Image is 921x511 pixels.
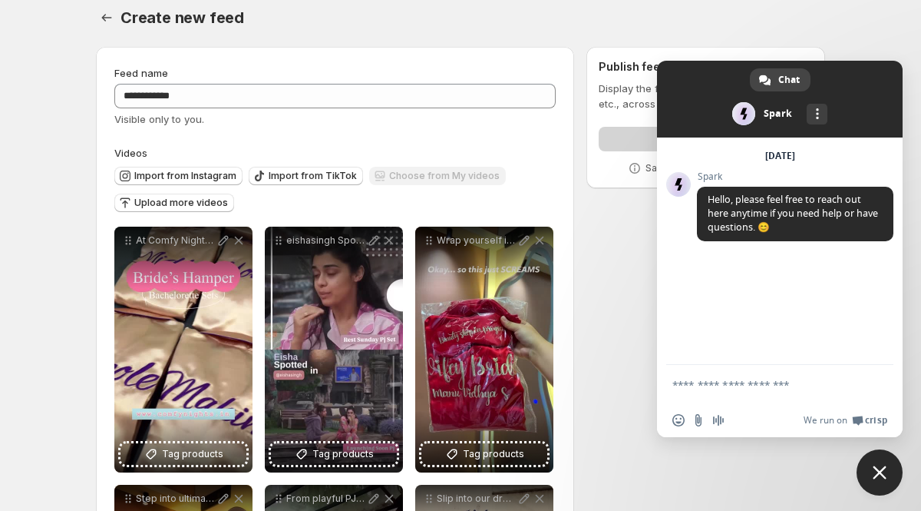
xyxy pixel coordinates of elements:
div: eishasingh Spotted in Comfy Nights Pyjamas in Big Boss 18Tag products [265,227,403,473]
span: Chat [778,68,800,91]
span: Crisp [865,414,887,426]
span: Import from Instagram [134,170,236,182]
p: Step into ultimate comfort with our custom-made PJs from Comfy Nights tailored just for you Soft ... [136,493,216,505]
p: eishasingh Spotted in Comfy Nights Pyjamas in Big Boss 18 [286,234,366,247]
h2: Publish feed [599,59,813,75]
span: Hello, please feel free to reach out here anytime if you need help or have questions. 😊 [708,193,878,234]
span: Tag products [463,446,524,462]
button: Import from TikTok [249,167,363,185]
button: Settings [96,7,117,28]
p: Wrap yourself in luxury with our stunning red robe matching eyemask and comfy slippers all adorne... [437,234,517,247]
div: [DATE] [765,151,795,161]
span: Visible only to you. [114,113,204,125]
button: Tag products [271,443,397,465]
span: We run on [804,414,847,426]
div: At Comfy Nights every piece is made just for you from custom pyjamas to handcrafted hampers Perso... [114,227,253,473]
button: Upload more videos [114,194,234,212]
span: Import from TikTok [269,170,357,182]
span: Tag products [312,446,374,462]
div: More channels [807,104,827,124]
span: Upload more videos [134,197,228,209]
button: Tag products [120,443,246,465]
p: Save the feed once to publish. [645,162,784,174]
div: Close chat [857,450,903,496]
button: Import from Instagram [114,167,243,185]
span: Insert an emoji [672,414,685,426]
a: We run onCrisp [804,414,887,426]
span: Feed name [114,67,168,79]
button: Tag products [421,443,547,465]
textarea: Compose your message... [672,378,853,392]
p: Slip into our dreamy velvet pyjama set so soft its like hugging a cloud Perfect for movie maratho... [437,493,517,505]
div: Chat [750,68,810,91]
p: From playful PJs to chic fits and glam vibes the trio transition is pure fashion magic Dont just ... [286,493,366,505]
span: Spark [697,171,893,182]
span: Tag products [162,446,223,462]
span: Videos [114,147,147,159]
div: Wrap yourself in luxury with our stunning red robe matching eyemask and comfy slippers all adorne... [415,227,553,473]
span: Create new feed [120,8,244,27]
span: Audio message [712,414,725,426]
p: At Comfy Nights every piece is made just for you from custom pyjamas to handcrafted hampers Perso... [136,234,216,247]
span: Send a file [692,414,705,426]
p: Display the feed as a carousel, spotlight, etc., across your store. [599,81,813,111]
